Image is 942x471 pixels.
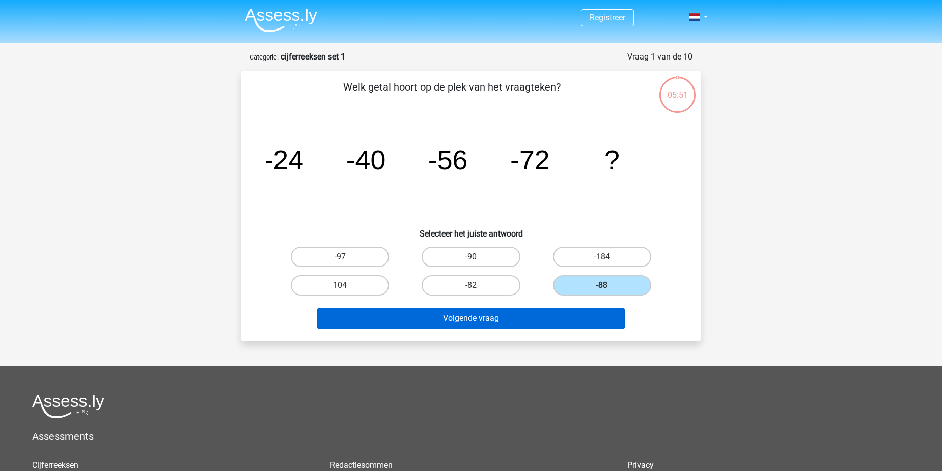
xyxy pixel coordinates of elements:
[281,52,345,62] strong: cijferreeksen set 1
[422,275,520,296] label: -82
[510,144,550,175] tspan: -72
[245,8,317,32] img: Assessly
[553,275,651,296] label: -88
[32,460,78,470] a: Cijferreeksen
[590,13,625,22] a: Registreer
[264,144,303,175] tspan: -24
[346,144,386,175] tspan: -40
[658,76,697,101] div: 05:51
[291,275,389,296] label: 104
[291,247,389,267] label: -97
[32,430,910,443] h5: Assessments
[627,51,692,63] div: Vraag 1 van de 10
[258,79,646,110] p: Welk getal hoort op de plek van het vraagteken?
[553,247,651,267] label: -184
[627,460,654,470] a: Privacy
[317,308,625,329] button: Volgende vraag
[250,53,279,61] small: Categorie:
[330,460,393,470] a: Redactiesommen
[258,221,684,239] h6: Selecteer het juiste antwoord
[32,394,104,418] img: Assessly logo
[422,247,520,267] label: -90
[428,144,468,175] tspan: -56
[604,144,620,175] tspan: ?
